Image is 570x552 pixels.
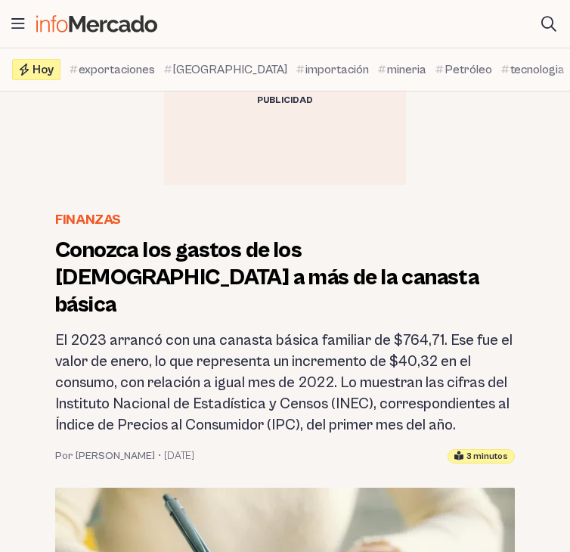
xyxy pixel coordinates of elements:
[173,60,287,79] span: [GEOGRAPHIC_DATA]
[55,448,155,464] a: Por [PERSON_NAME]
[70,60,155,79] a: exportaciones
[448,449,515,464] div: Tiempo estimado de lectura: 3 minutos
[164,91,406,110] div: Publicidad
[79,60,155,79] span: exportaciones
[55,330,515,436] h2: El 2023 arrancó con una canasta básica familiar de $764,71. Ese fue el valor de enero, lo que rep...
[296,60,369,79] a: importación
[55,237,515,318] h1: Conozca los gastos de los [DEMOGRAPHIC_DATA] a más de la canasta básica
[55,209,121,231] a: Finanzas
[378,60,426,79] a: mineria
[164,448,194,464] time: 9 febrero, 2023 06:24
[445,60,492,79] span: Petróleo
[36,15,157,33] img: Infomercado Ecuador logo
[164,60,287,79] a: [GEOGRAPHIC_DATA]
[387,60,426,79] span: mineria
[33,64,54,76] span: Hoy
[510,60,565,79] span: tecnologia
[435,60,492,79] a: Petróleo
[501,60,565,79] a: tecnologia
[305,60,369,79] span: importación
[158,448,161,464] span: •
